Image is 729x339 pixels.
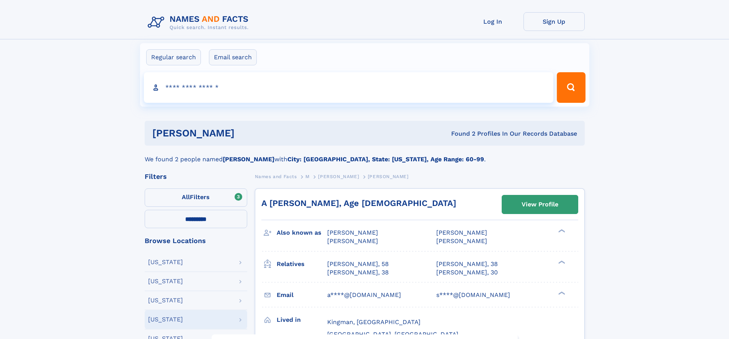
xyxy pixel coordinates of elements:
[148,297,183,303] div: [US_STATE]
[318,172,359,181] a: [PERSON_NAME]
[305,174,310,179] span: M
[148,259,183,265] div: [US_STATE]
[556,260,566,264] div: ❯
[557,72,585,103] button: Search Button
[436,260,498,268] a: [PERSON_NAME], 38
[524,12,585,31] a: Sign Up
[327,260,389,268] a: [PERSON_NAME], 58
[327,318,421,326] span: Kingman, [GEOGRAPHIC_DATA]
[277,226,327,239] h3: Also known as
[148,278,183,284] div: [US_STATE]
[145,237,247,244] div: Browse Locations
[436,237,487,245] span: [PERSON_NAME]
[145,173,247,180] div: Filters
[556,229,566,234] div: ❯
[209,49,257,65] label: Email search
[287,156,484,163] b: City: [GEOGRAPHIC_DATA], State: [US_STATE], Age Range: 60-99
[223,156,274,163] b: [PERSON_NAME]
[502,195,578,214] a: View Profile
[327,229,378,236] span: [PERSON_NAME]
[327,268,389,277] a: [PERSON_NAME], 38
[152,128,343,138] h1: [PERSON_NAME]
[261,198,456,208] a: A [PERSON_NAME], Age [DEMOGRAPHIC_DATA]
[327,331,458,338] span: [GEOGRAPHIC_DATA], [GEOGRAPHIC_DATA]
[318,174,359,179] span: [PERSON_NAME]
[436,229,487,236] span: [PERSON_NAME]
[277,289,327,302] h3: Email
[144,72,554,103] input: search input
[462,12,524,31] a: Log In
[327,237,378,245] span: [PERSON_NAME]
[277,258,327,271] h3: Relatives
[145,146,585,164] div: We found 2 people named with .
[255,172,297,181] a: Names and Facts
[556,290,566,295] div: ❯
[146,49,201,65] label: Regular search
[145,12,255,33] img: Logo Names and Facts
[148,316,183,323] div: [US_STATE]
[522,196,558,213] div: View Profile
[182,193,190,201] span: All
[277,313,327,326] h3: Lived in
[343,130,577,138] div: Found 2 Profiles In Our Records Database
[368,174,409,179] span: [PERSON_NAME]
[436,268,498,277] a: [PERSON_NAME], 30
[305,172,310,181] a: M
[145,188,247,207] label: Filters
